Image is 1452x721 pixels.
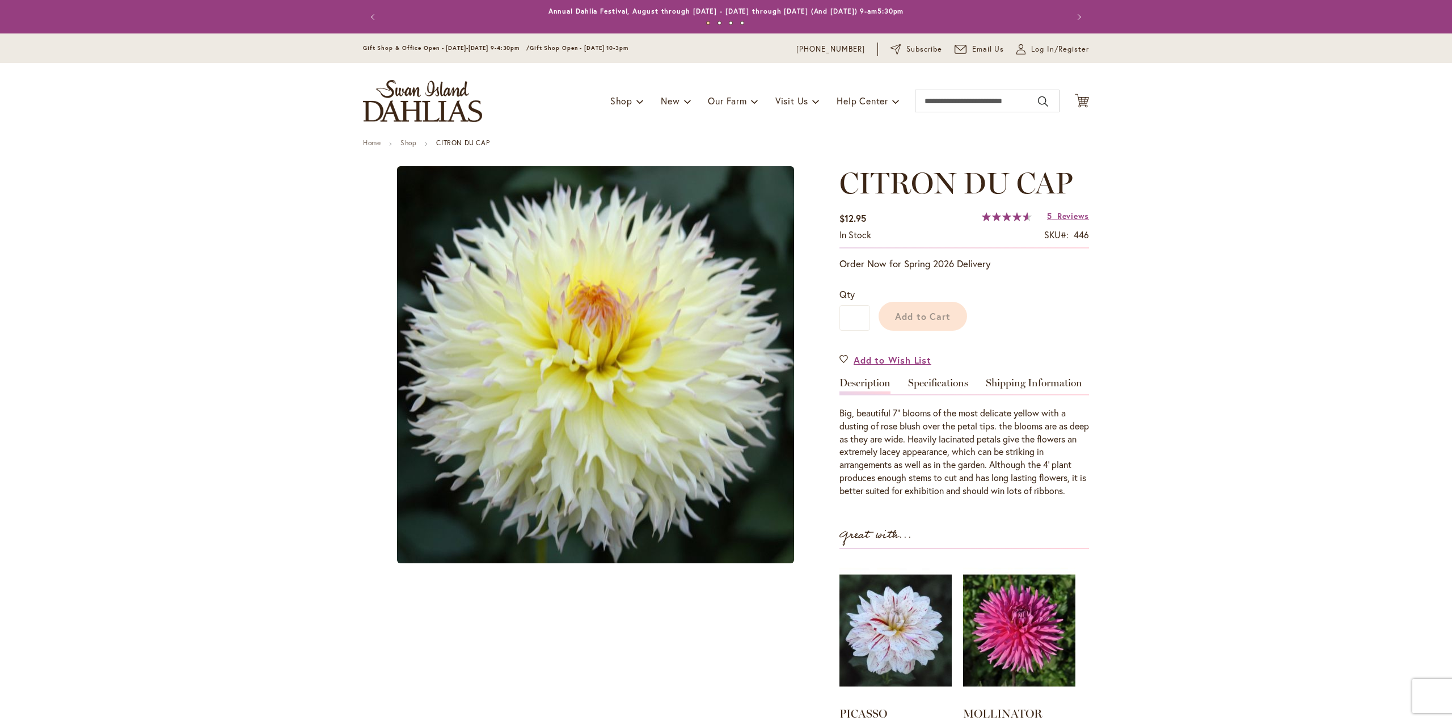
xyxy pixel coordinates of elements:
[890,44,942,55] a: Subscribe
[775,95,808,107] span: Visit Us
[740,21,744,25] button: 4 of 4
[839,257,1089,271] p: Order Now for Spring 2026 Delivery
[839,526,912,545] strong: Great with...
[363,138,381,147] a: Home
[400,138,416,147] a: Shop
[839,229,871,241] span: In stock
[986,378,1082,394] a: Shipping Information
[839,212,866,224] span: $12.95
[397,166,794,563] img: main product photo
[839,378,890,394] a: Description
[1044,229,1069,241] strong: SKU
[955,44,1004,55] a: Email Us
[854,353,931,366] span: Add to Wish List
[548,7,904,15] a: Annual Dahlia Festival, August through [DATE] - [DATE] through [DATE] (And [DATE]) 9-am5:30pm
[839,407,1089,497] div: Big, beautiful 7" blooms of the most delicate yellow with a dusting of rose blush over the petal ...
[839,353,931,366] a: Add to Wish List
[839,560,952,701] img: PICASSO
[363,6,386,28] button: Previous
[908,378,968,394] a: Specifications
[796,44,865,55] a: [PHONE_NUMBER]
[1047,210,1052,221] span: 5
[363,44,530,52] span: Gift Shop & Office Open - [DATE]-[DATE] 9-4:30pm /
[839,707,887,720] a: PICASSO
[363,80,482,122] a: store logo
[610,95,632,107] span: Shop
[708,95,746,107] span: Our Farm
[436,138,489,147] strong: CITRON DU CAP
[717,21,721,25] button: 2 of 4
[530,44,628,52] span: Gift Shop Open - [DATE] 10-3pm
[839,229,871,242] div: Availability
[661,95,679,107] span: New
[1047,210,1089,221] a: 5 Reviews
[1066,6,1089,28] button: Next
[839,165,1073,201] span: CITRON DU CAP
[1057,210,1089,221] span: Reviews
[963,707,1042,720] a: MOLLINATOR
[839,288,855,300] span: Qty
[963,560,1075,701] img: MOLLINATOR
[706,21,710,25] button: 1 of 4
[837,95,888,107] span: Help Center
[729,21,733,25] button: 3 of 4
[982,212,1032,221] div: 92%
[1074,229,1089,242] div: 446
[1016,44,1089,55] a: Log In/Register
[906,44,942,55] span: Subscribe
[972,44,1004,55] span: Email Us
[1031,44,1089,55] span: Log In/Register
[839,378,1089,497] div: Detailed Product Info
